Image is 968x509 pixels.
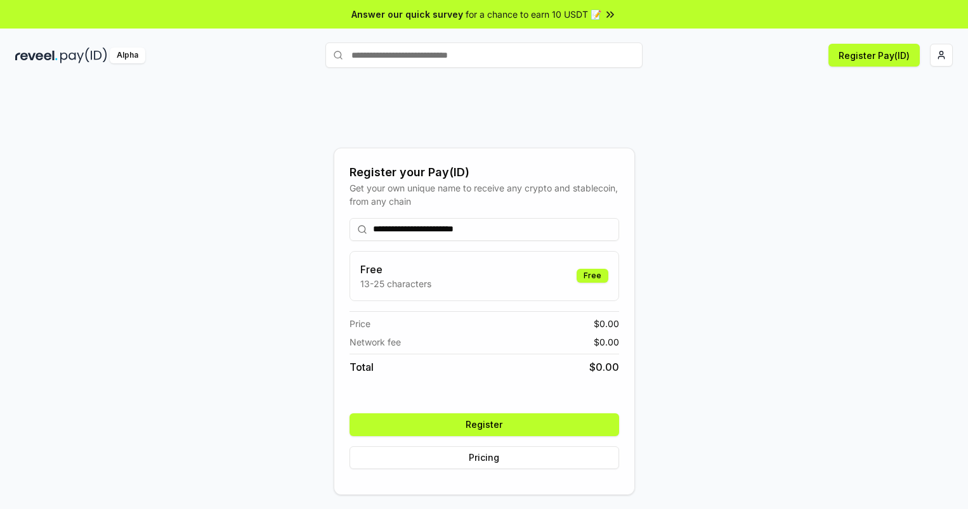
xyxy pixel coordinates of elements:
[350,164,619,181] div: Register your Pay(ID)
[15,48,58,63] img: reveel_dark
[350,413,619,436] button: Register
[466,8,601,21] span: for a chance to earn 10 USDT 📝
[594,335,619,349] span: $ 0.00
[360,262,431,277] h3: Free
[360,277,431,290] p: 13-25 characters
[577,269,608,283] div: Free
[350,446,619,469] button: Pricing
[594,317,619,330] span: $ 0.00
[351,8,463,21] span: Answer our quick survey
[110,48,145,63] div: Alpha
[828,44,920,67] button: Register Pay(ID)
[589,359,619,375] span: $ 0.00
[350,317,370,330] span: Price
[350,359,374,375] span: Total
[350,335,401,349] span: Network fee
[60,48,107,63] img: pay_id
[350,181,619,208] div: Get your own unique name to receive any crypto and stablecoin, from any chain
